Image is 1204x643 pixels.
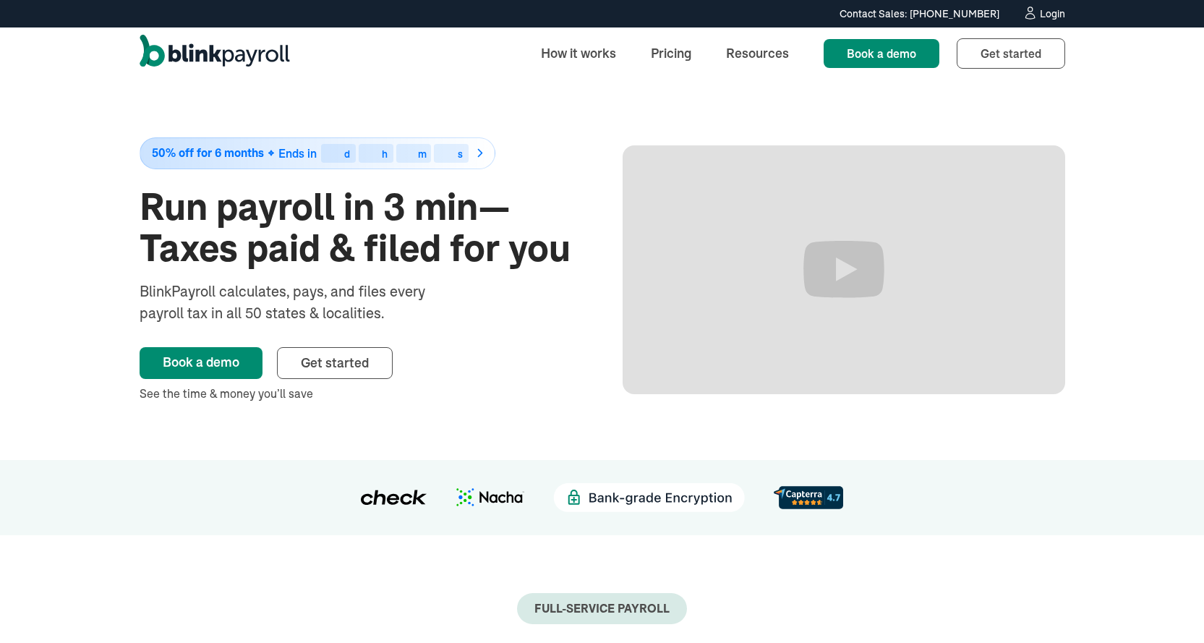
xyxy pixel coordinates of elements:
[140,187,582,269] h1: Run payroll in 3 min—Taxes paid & filed for you
[714,38,800,69] a: Resources
[981,46,1041,61] span: Get started
[418,149,427,159] div: m
[774,486,843,508] img: d56c0860-961d-46a8-819e-eda1494028f8.svg
[278,146,317,161] span: Ends in
[140,137,582,169] a: 50% off for 6 monthsEnds indhms
[458,149,463,159] div: s
[301,354,369,371] span: Get started
[623,145,1065,394] iframe: Run Payroll in 3 min with BlinkPayroll
[344,149,350,159] div: d
[957,38,1065,69] a: Get started
[824,39,939,68] a: Book a demo
[639,38,703,69] a: Pricing
[840,7,999,22] div: Contact Sales: [PHONE_NUMBER]
[277,347,393,379] a: Get started
[847,46,916,61] span: Book a demo
[140,347,262,379] a: Book a demo
[152,147,264,159] span: 50% off for 6 months
[382,149,388,159] div: h
[529,38,628,69] a: How it works
[534,602,670,616] div: Full-Service payroll
[1040,9,1065,19] div: Login
[140,281,464,324] div: BlinkPayroll calculates, pays, and files every payroll tax in all 50 states & localities.
[1022,6,1065,22] a: Login
[140,385,582,402] div: See the time & money you’ll save
[140,35,290,72] a: home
